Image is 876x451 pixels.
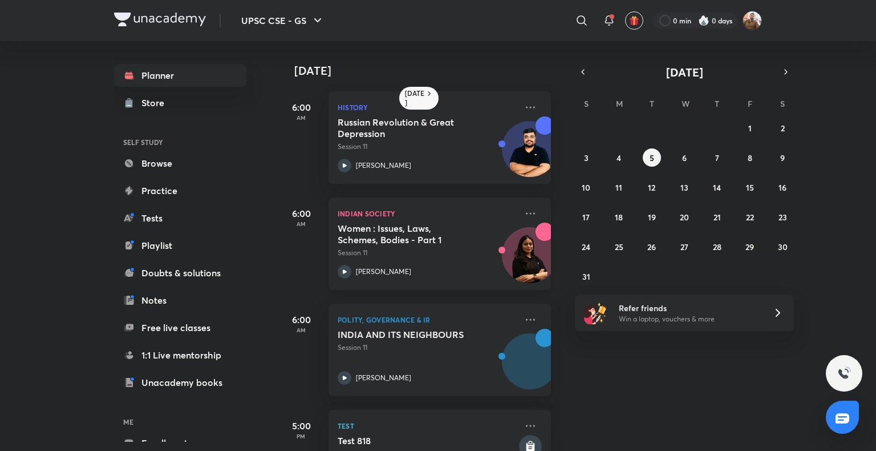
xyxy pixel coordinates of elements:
h5: Test 818 [338,435,517,446]
abbr: Saturday [780,98,785,109]
abbr: August 13, 2025 [680,182,688,193]
abbr: August 24, 2025 [582,241,590,252]
img: avatar [629,15,639,26]
span: [DATE] [666,65,703,80]
abbr: August 14, 2025 [713,182,721,193]
button: August 28, 2025 [708,237,726,256]
a: Unacademy books [114,371,246,394]
button: August 11, 2025 [610,178,628,196]
abbr: August 3, 2025 [584,152,589,163]
button: August 22, 2025 [741,208,759,226]
abbr: August 18, 2025 [615,212,623,223]
p: AM [278,220,324,227]
button: August 8, 2025 [741,148,759,167]
abbr: August 16, 2025 [778,182,786,193]
a: 1:1 Live mentorship [114,344,246,367]
img: ttu [837,367,851,380]
p: Test [338,419,517,433]
button: [DATE] [591,64,778,80]
a: Tests [114,207,246,229]
button: August 30, 2025 [773,237,792,256]
abbr: August 30, 2025 [778,241,788,252]
abbr: August 21, 2025 [713,212,721,223]
button: August 21, 2025 [708,208,726,226]
p: Win a laptop, vouchers & more [619,314,759,324]
p: Indian Society [338,207,517,220]
button: August 2, 2025 [773,119,792,137]
button: August 9, 2025 [773,148,792,167]
p: AM [278,114,324,121]
button: August 23, 2025 [773,208,792,226]
button: August 16, 2025 [773,178,792,196]
img: Avatar [502,233,557,288]
button: August 19, 2025 [643,208,661,226]
abbr: Wednesday [682,98,690,109]
h5: Women : Issues, Laws, Schemes, Bodies - Part 1 [338,223,480,245]
abbr: August 10, 2025 [582,182,590,193]
button: August 31, 2025 [577,267,595,285]
abbr: August 27, 2025 [680,241,688,252]
button: August 3, 2025 [577,148,595,167]
abbr: August 19, 2025 [648,212,656,223]
abbr: August 8, 2025 [748,152,752,163]
button: August 15, 2025 [741,178,759,196]
h6: SELF STUDY [114,132,246,152]
button: August 26, 2025 [643,237,661,256]
abbr: August 2, 2025 [781,123,785,134]
a: Notes [114,289,246,312]
abbr: August 15, 2025 [746,182,754,193]
abbr: August 26, 2025 [647,241,656,252]
a: Browse [114,152,246,175]
h5: 5:00 [278,419,324,433]
abbr: August 4, 2025 [617,152,621,163]
abbr: August 23, 2025 [778,212,787,223]
button: August 29, 2025 [741,237,759,256]
p: [PERSON_NAME] [356,267,411,277]
a: Doubts & solutions [114,261,246,284]
abbr: Monday [616,98,623,109]
abbr: August 31, 2025 [582,271,590,282]
button: August 17, 2025 [577,208,595,226]
button: August 10, 2025 [577,178,595,196]
abbr: August 5, 2025 [650,152,654,163]
h4: [DATE] [294,64,562,78]
button: August 25, 2025 [610,237,628,256]
abbr: August 9, 2025 [780,152,785,163]
button: August 12, 2025 [643,178,661,196]
button: August 20, 2025 [675,208,693,226]
abbr: August 25, 2025 [615,241,623,252]
img: referral [584,301,607,324]
p: [PERSON_NAME] [356,373,411,383]
abbr: Tuesday [650,98,654,109]
p: Session 11 [338,343,517,353]
button: August 6, 2025 [675,148,693,167]
img: Avatar [502,127,557,182]
h5: 6:00 [278,207,324,220]
button: August 7, 2025 [708,148,726,167]
button: August 13, 2025 [675,178,693,196]
a: Company Logo [114,13,206,29]
abbr: August 1, 2025 [748,123,752,134]
button: UPSC CSE - GS [234,9,331,32]
h5: 6:00 [278,100,324,114]
button: August 18, 2025 [610,208,628,226]
abbr: August 22, 2025 [746,212,754,223]
abbr: August 6, 2025 [682,152,687,163]
h6: Refer friends [619,302,759,314]
h5: 6:00 [278,313,324,327]
h6: [DATE] [405,89,425,107]
a: Free live classes [114,316,246,339]
abbr: August 17, 2025 [582,212,590,223]
abbr: August 29, 2025 [745,241,754,252]
p: History [338,100,517,114]
abbr: August 11, 2025 [615,182,622,193]
a: Store [114,91,246,114]
button: August 27, 2025 [675,237,693,256]
button: August 14, 2025 [708,178,726,196]
h6: ME [114,412,246,432]
img: unacademy [488,329,551,408]
h5: Russian Revolution & Great Depression [338,116,480,139]
p: PM [278,433,324,440]
button: avatar [625,11,643,30]
img: Himanshu Yadav [743,11,762,30]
